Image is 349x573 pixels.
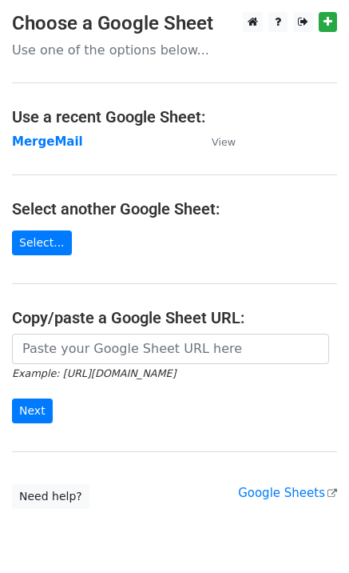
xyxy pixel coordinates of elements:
h4: Select another Google Sheet: [12,199,337,218]
p: Use one of the options below... [12,42,337,58]
a: Need help? [12,484,89,509]
h4: Use a recent Google Sheet: [12,107,337,126]
small: Example: [URL][DOMAIN_NAME] [12,367,176,379]
a: MergeMail [12,134,83,149]
a: Google Sheets [238,486,337,500]
small: View [212,136,236,148]
h4: Copy/paste a Google Sheet URL: [12,308,337,327]
input: Paste your Google Sheet URL here [12,334,329,364]
h3: Choose a Google Sheet [12,12,337,35]
a: View [196,134,236,149]
a: Select... [12,230,72,255]
input: Next [12,399,53,423]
